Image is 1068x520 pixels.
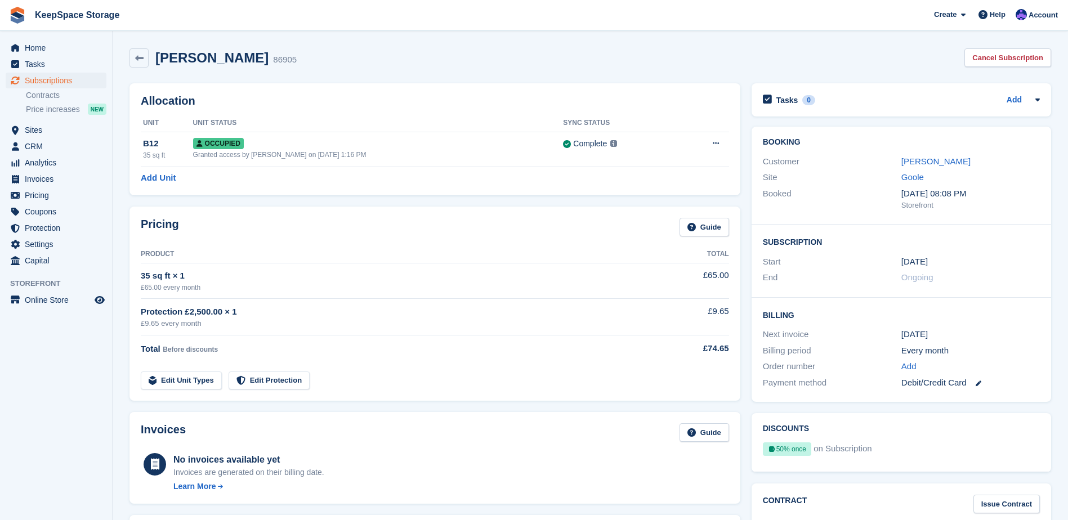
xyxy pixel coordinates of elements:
[25,73,92,88] span: Subscriptions
[990,9,1006,20] span: Help
[26,103,106,115] a: Price increases NEW
[229,371,310,390] a: Edit Protection
[173,453,324,467] div: No invoices available yet
[141,270,651,283] div: 35 sq ft × 1
[26,104,80,115] span: Price increases
[155,50,269,65] h2: [PERSON_NAME]
[763,138,1040,147] h2: Booking
[763,309,1040,320] h2: Billing
[763,360,901,373] div: Order number
[680,423,729,442] a: Guide
[763,236,1040,247] h2: Subscription
[141,371,222,390] a: Edit Unit Types
[6,253,106,268] a: menu
[763,495,807,513] h2: Contract
[273,53,297,66] div: 86905
[6,171,106,187] a: menu
[901,360,917,373] a: Add
[25,292,92,308] span: Online Store
[141,172,176,185] a: Add Unit
[6,73,106,88] a: menu
[964,48,1051,67] a: Cancel Subscription
[30,6,124,24] a: KeepSpace Storage
[763,442,811,456] div: 50% once
[901,272,933,282] span: Ongoing
[763,424,1040,433] h2: Discounts
[901,328,1040,341] div: [DATE]
[651,342,729,355] div: £74.65
[901,344,1040,357] div: Every month
[1029,10,1058,21] span: Account
[25,171,92,187] span: Invoices
[141,245,651,263] th: Product
[763,328,901,341] div: Next invoice
[6,122,106,138] a: menu
[651,299,729,335] td: £9.65
[763,171,901,184] div: Site
[193,150,564,160] div: Granted access by [PERSON_NAME] on [DATE] 1:16 PM
[6,187,106,203] a: menu
[901,376,1040,389] div: Debit/Credit Card
[143,137,193,150] div: B12
[25,220,92,236] span: Protection
[163,346,218,353] span: Before discounts
[141,95,729,107] h2: Allocation
[6,220,106,236] a: menu
[1007,94,1022,107] a: Add
[141,423,186,442] h2: Invoices
[141,344,160,353] span: Total
[10,278,112,289] span: Storefront
[901,200,1040,211] div: Storefront
[763,271,901,284] div: End
[193,114,564,132] th: Unit Status
[6,138,106,154] a: menu
[173,467,324,478] div: Invoices are generated on their billing date.
[901,255,928,268] time: 2025-05-31 00:00:00 UTC
[25,138,92,154] span: CRM
[25,40,92,56] span: Home
[563,114,678,132] th: Sync Status
[901,187,1040,200] div: [DATE] 08:08 PM
[173,481,324,492] a: Learn More
[651,263,729,298] td: £65.00
[6,155,106,171] a: menu
[26,90,106,101] a: Contracts
[6,292,106,308] a: menu
[9,7,26,24] img: stora-icon-8386f47178a22dfd0bd8f6a31ec36ba5ce8667c1dd55bd0f319d3a0aa187defe.svg
[25,155,92,171] span: Analytics
[763,376,901,389] div: Payment method
[141,283,651,293] div: £65.00 every month
[25,253,92,268] span: Capital
[6,236,106,252] a: menu
[141,318,651,329] div: £9.65 every month
[88,104,106,115] div: NEW
[763,344,901,357] div: Billing period
[173,481,216,492] div: Learn More
[6,56,106,72] a: menu
[573,138,607,150] div: Complete
[143,150,193,160] div: 35 sq ft
[763,187,901,211] div: Booked
[610,140,617,147] img: icon-info-grey-7440780725fd019a000dd9b08b2336e03edf1995a4989e88bcd33f0948082b44.svg
[25,204,92,219] span: Coupons
[763,155,901,168] div: Customer
[141,218,179,236] h2: Pricing
[1016,9,1027,20] img: Chloe Clark
[973,495,1040,513] a: Issue Contract
[6,40,106,56] a: menu
[141,306,651,319] div: Protection £2,500.00 × 1
[901,156,971,166] a: [PERSON_NAME]
[25,236,92,252] span: Settings
[680,218,729,236] a: Guide
[763,255,901,268] div: Start
[93,293,106,307] a: Preview store
[651,245,729,263] th: Total
[141,114,193,132] th: Unit
[25,122,92,138] span: Sites
[934,9,957,20] span: Create
[901,172,924,182] a: Goole
[814,442,872,460] span: on Subscription
[6,204,106,219] a: menu
[25,56,92,72] span: Tasks
[776,95,798,105] h2: Tasks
